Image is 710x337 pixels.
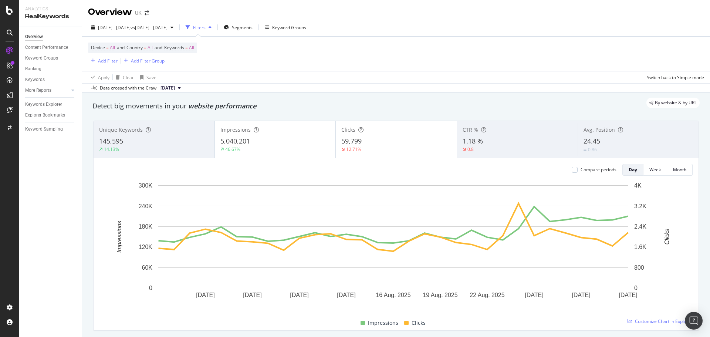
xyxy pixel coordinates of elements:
[123,74,134,81] div: Clear
[655,101,697,105] span: By website & by URL
[117,44,125,51] span: and
[196,292,214,298] text: [DATE]
[88,6,132,18] div: Overview
[158,84,184,92] button: [DATE]
[584,126,615,133] span: Avg. Position
[25,87,69,94] a: More Reports
[588,146,597,153] div: 0.86
[628,318,693,324] a: Customize Chart in Explorer
[368,319,398,327] span: Impressions
[131,24,168,31] span: vs [DATE] - [DATE]
[25,101,77,108] a: Keywords Explorer
[139,203,153,209] text: 240K
[25,125,63,133] div: Keyword Sampling
[25,76,77,84] a: Keywords
[25,76,45,84] div: Keywords
[149,285,152,291] text: 0
[131,58,165,64] div: Add Filter Group
[25,33,43,41] div: Overview
[649,166,661,173] div: Week
[25,44,77,51] a: Content Performance
[262,21,309,33] button: Keyword Groups
[126,44,143,51] span: Country
[25,6,76,12] div: Analytics
[193,24,206,31] div: Filters
[232,24,253,31] span: Segments
[622,164,643,176] button: Day
[634,203,646,209] text: 3.2K
[376,292,410,298] text: 16 Aug. 2025
[673,166,686,173] div: Month
[25,111,77,119] a: Explorer Bookmarks
[619,292,637,298] text: [DATE]
[290,292,308,298] text: [DATE]
[25,65,41,73] div: Ranking
[341,126,355,133] span: Clicks
[634,223,646,230] text: 2.4K
[647,74,704,81] div: Switch back to Simple mode
[183,21,214,33] button: Filters
[116,221,122,253] text: Impressions
[99,126,143,133] span: Unique Keywords
[423,292,457,298] text: 19 Aug. 2025
[110,43,115,53] span: All
[25,54,58,62] div: Keyword Groups
[634,285,638,291] text: 0
[142,264,153,271] text: 60K
[137,71,156,83] button: Save
[146,74,156,81] div: Save
[88,71,109,83] button: Apply
[25,44,68,51] div: Content Performance
[525,292,543,298] text: [DATE]
[646,98,700,108] div: legacy label
[100,85,158,91] div: Data crossed with the Crawl
[635,318,693,324] span: Customize Chart in Explorer
[341,137,362,145] span: 59,799
[189,43,194,53] span: All
[25,101,62,108] div: Keywords Explorer
[99,182,687,310] svg: A chart.
[634,182,642,189] text: 4K
[145,10,149,16] div: arrow-right-arrow-left
[25,87,51,94] div: More Reports
[412,319,426,327] span: Clicks
[91,44,105,51] span: Device
[25,125,77,133] a: Keyword Sampling
[220,137,250,145] span: 5,040,201
[135,9,142,17] div: UK
[572,292,590,298] text: [DATE]
[634,244,646,250] text: 1.6K
[685,312,703,330] div: Open Intercom Messenger
[139,223,153,230] text: 180K
[98,24,131,31] span: [DATE] - [DATE]
[221,21,256,33] button: Segments
[584,137,600,145] span: 24.45
[25,54,77,62] a: Keyword Groups
[25,12,76,21] div: RealKeywords
[470,292,504,298] text: 22 Aug. 2025
[121,56,165,65] button: Add Filter Group
[99,137,123,145] span: 145,595
[644,71,704,83] button: Switch back to Simple mode
[463,137,483,145] span: 1.18 %
[337,292,355,298] text: [DATE]
[220,126,251,133] span: Impressions
[139,244,153,250] text: 120K
[664,229,670,245] text: Clicks
[272,24,306,31] div: Keyword Groups
[25,65,77,73] a: Ranking
[346,146,361,152] div: 12.71%
[88,56,118,65] button: Add Filter
[185,44,188,51] span: =
[160,85,175,91] span: 2025 Aug. 30th
[98,74,109,81] div: Apply
[467,146,474,152] div: 0.8
[139,182,153,189] text: 300K
[113,71,134,83] button: Clear
[148,43,153,53] span: All
[98,58,118,64] div: Add Filter
[155,44,162,51] span: and
[584,149,586,151] img: Equal
[463,126,478,133] span: CTR %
